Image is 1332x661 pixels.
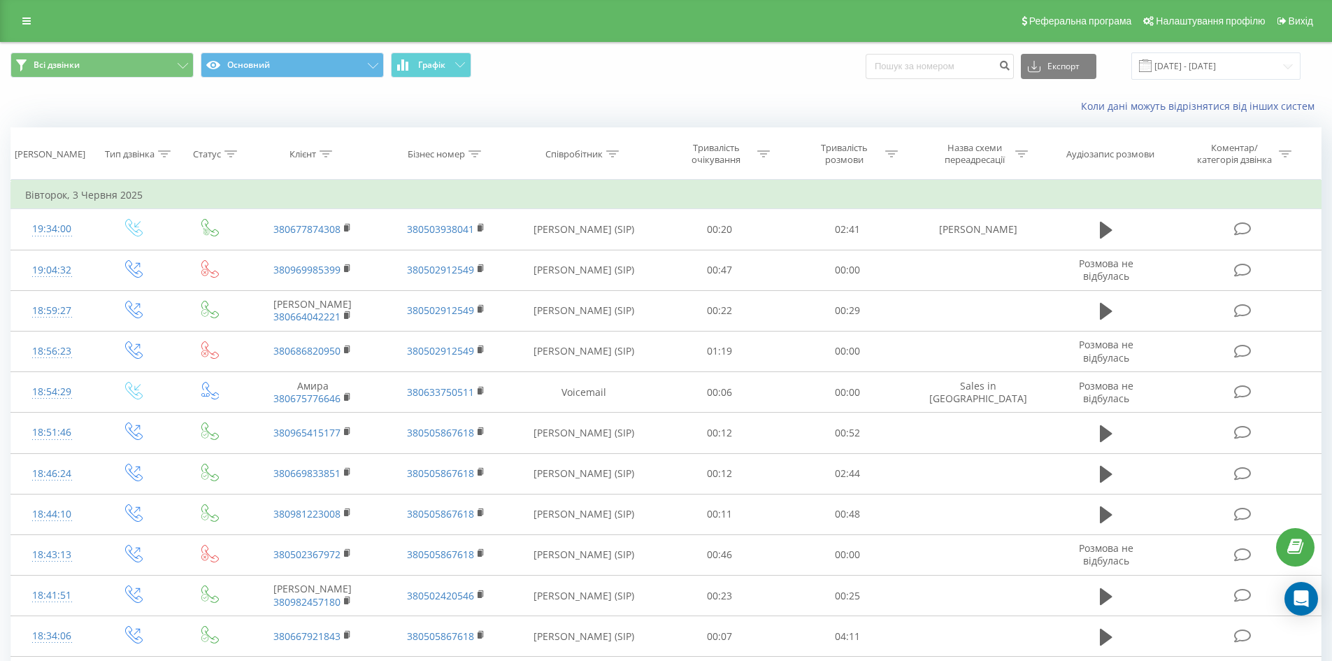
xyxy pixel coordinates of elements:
div: 18:46:24 [25,460,79,488]
div: 18:41:51 [25,582,79,609]
a: 380502912549 [407,304,474,317]
div: 19:04:32 [25,257,79,284]
span: Графік [418,60,445,70]
td: 00:29 [784,290,912,331]
a: 380505867618 [407,548,474,561]
div: 18:51:46 [25,419,79,446]
a: 380677874308 [273,222,341,236]
td: 00:22 [656,290,784,331]
a: 380664042221 [273,310,341,323]
a: 380505867618 [407,507,474,520]
span: Розмова не відбулась [1079,338,1133,364]
a: 380633750511 [407,385,474,399]
td: 00:00 [784,534,912,575]
a: 380982457180 [273,595,341,609]
td: 00:48 [784,494,912,534]
div: Тривалість розмови [807,142,882,166]
div: Аудіозапис розмови [1066,148,1154,160]
td: 00:07 [656,616,784,657]
td: [PERSON_NAME] (SIP) [513,209,656,250]
td: 00:00 [784,372,912,413]
div: [PERSON_NAME] [15,148,85,160]
div: 18:56:23 [25,338,79,365]
td: 01:19 [656,331,784,371]
td: [PERSON_NAME] (SIP) [513,576,656,616]
td: 00:25 [784,576,912,616]
td: [PERSON_NAME] (SIP) [513,331,656,371]
a: 380686820950 [273,344,341,357]
span: Розмова не відбулась [1079,379,1133,405]
a: 380502367972 [273,548,341,561]
a: 380675776646 [273,392,341,405]
td: 02:44 [784,453,912,494]
a: 380505867618 [407,630,474,643]
button: Графік [391,52,471,78]
td: 02:41 [784,209,912,250]
td: Вівторок, 3 Червня 2025 [11,181,1322,209]
a: 380503938041 [407,222,474,236]
td: [PERSON_NAME] (SIP) [513,494,656,534]
span: Всі дзвінки [34,59,80,71]
a: 380969985399 [273,263,341,276]
a: 380502912549 [407,344,474,357]
button: Основний [201,52,384,78]
a: 380981223008 [273,507,341,520]
td: [PERSON_NAME] (SIP) [513,534,656,575]
div: Тривалість очікування [679,142,754,166]
div: 19:34:00 [25,215,79,243]
div: Бізнес номер [408,148,465,160]
td: 00:52 [784,413,912,453]
td: 00:00 [784,250,912,290]
div: 18:43:13 [25,541,79,569]
div: Клієнт [289,148,316,160]
a: 380669833851 [273,467,341,480]
a: 380502420546 [407,589,474,602]
td: 04:11 [784,616,912,657]
div: 18:59:27 [25,297,79,325]
a: 380505867618 [407,467,474,480]
td: 00:11 [656,494,784,534]
td: [PERSON_NAME] (SIP) [513,250,656,290]
div: Коментар/категорія дзвінка [1194,142,1275,166]
td: 00:23 [656,576,784,616]
td: 00:47 [656,250,784,290]
span: Розмова не відбулась [1079,257,1133,283]
button: Експорт [1021,54,1096,79]
td: Sales in [GEOGRAPHIC_DATA] [911,372,1044,413]
span: Розмова не відбулась [1079,541,1133,567]
a: 380502912549 [407,263,474,276]
div: Тип дзвінка [105,148,155,160]
td: 00:46 [656,534,784,575]
td: 00:12 [656,413,784,453]
span: Вихід [1289,15,1313,27]
span: Реферальна програма [1029,15,1132,27]
td: 00:12 [656,453,784,494]
div: 18:34:06 [25,623,79,650]
div: 18:44:10 [25,501,79,528]
div: Статус [193,148,221,160]
td: [PERSON_NAME] (SIP) [513,413,656,453]
td: [PERSON_NAME] [246,576,379,616]
td: Амира [246,372,379,413]
td: [PERSON_NAME] (SIP) [513,290,656,331]
div: Open Intercom Messenger [1284,582,1318,616]
a: 380965415177 [273,426,341,439]
td: [PERSON_NAME] [911,209,1044,250]
a: 380505867618 [407,426,474,439]
td: [PERSON_NAME] [246,290,379,331]
button: Всі дзвінки [10,52,194,78]
td: 00:06 [656,372,784,413]
span: Налаштування профілю [1156,15,1265,27]
a: 380667921843 [273,630,341,643]
div: Співробітник [545,148,603,160]
input: Пошук за номером [866,54,1014,79]
a: Коли дані можуть відрізнятися вiд інших систем [1081,99,1322,113]
td: [PERSON_NAME] (SIP) [513,453,656,494]
td: Voicemail [513,372,656,413]
div: Назва схеми переадресації [937,142,1012,166]
div: 18:54:29 [25,378,79,406]
td: [PERSON_NAME] (SIP) [513,616,656,657]
td: 00:00 [784,331,912,371]
td: 00:20 [656,209,784,250]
